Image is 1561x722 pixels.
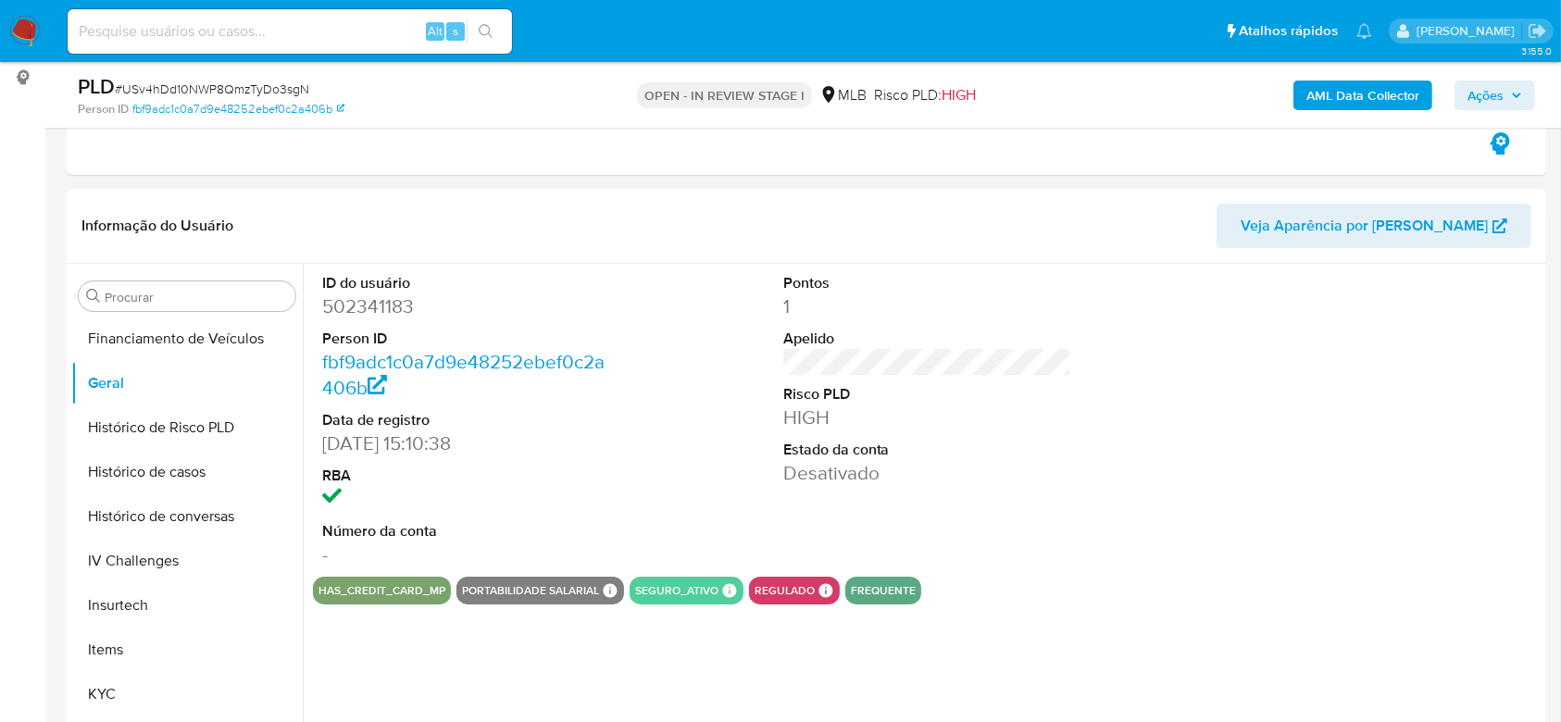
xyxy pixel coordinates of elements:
[115,80,309,98] span: # USv4hDd10NWP8QmzTyDo3sgN
[819,85,867,106] div: MLB
[942,84,976,106] span: HIGH
[71,317,303,361] button: Financiamento de Veículos
[462,587,599,594] button: Portabilidade Salarial
[78,71,115,101] b: PLD
[322,348,605,401] a: fbf9adc1c0a7d9e48252ebef0c2a406b
[1293,81,1432,110] button: AML Data Collector
[874,85,976,106] span: Risco PLD:
[1239,21,1338,41] span: Atalhos rápidos
[453,22,458,40] span: s
[322,430,611,456] dd: [DATE] 15:10:38
[71,672,303,716] button: KYC
[428,22,443,40] span: Alt
[322,293,611,319] dd: 502341183
[1356,23,1372,39] a: Notificações
[1455,81,1535,110] button: Ações
[635,587,718,594] button: seguro_ativo
[1528,21,1547,41] a: Sair
[851,587,916,594] button: frequente
[132,101,344,118] a: fbf9adc1c0a7d9e48252ebef0c2a406b
[1467,81,1504,110] span: Ações
[1521,44,1552,58] span: 3.155.0
[467,19,505,44] button: search-icon
[322,521,611,541] dt: Número da conta
[637,82,812,108] p: OPEN - IN REVIEW STAGE I
[322,541,611,567] dd: -
[71,361,303,405] button: Geral
[783,440,1072,460] dt: Estado da conta
[783,329,1072,349] dt: Apelido
[71,450,303,494] button: Histórico de casos
[322,466,611,486] dt: RBA
[322,273,611,293] dt: ID do usuário
[783,460,1072,486] dd: Desativado
[71,539,303,583] button: IV Challenges
[71,583,303,628] button: Insurtech
[783,384,1072,405] dt: Risco PLD
[322,329,611,349] dt: Person ID
[1241,204,1488,248] span: Veja Aparência por [PERSON_NAME]
[1306,81,1419,110] b: AML Data Collector
[71,405,303,450] button: Histórico de Risco PLD
[1217,204,1531,248] button: Veja Aparência por [PERSON_NAME]
[71,628,303,672] button: Items
[71,494,303,539] button: Histórico de conversas
[78,101,129,118] b: Person ID
[1417,22,1521,40] p: lucas.santiago@mercadolivre.com
[783,405,1072,430] dd: HIGH
[86,289,101,304] button: Procurar
[105,289,288,305] input: Procurar
[783,273,1072,293] dt: Pontos
[318,587,445,594] button: has_credit_card_mp
[783,293,1072,319] dd: 1
[755,587,815,594] button: regulado
[322,410,611,430] dt: Data de registro
[68,19,512,44] input: Pesquise usuários ou casos...
[81,217,233,235] h1: Informação do Usuário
